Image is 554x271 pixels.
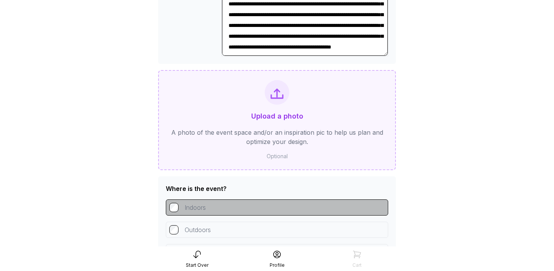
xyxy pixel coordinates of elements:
[186,262,209,268] div: Start Over
[168,128,386,146] p: A photo of the event space and/or an inspiration pic to help us plan and optimize your design.
[352,262,362,268] div: Cart
[166,244,388,260] div: Public Venue
[166,184,227,193] div: Where is the event?
[166,199,388,216] div: Indoors
[267,152,288,160] span: Optional
[166,222,388,238] div: Outdoors
[270,262,285,268] div: Profile
[251,111,303,122] h2: Upload a photo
